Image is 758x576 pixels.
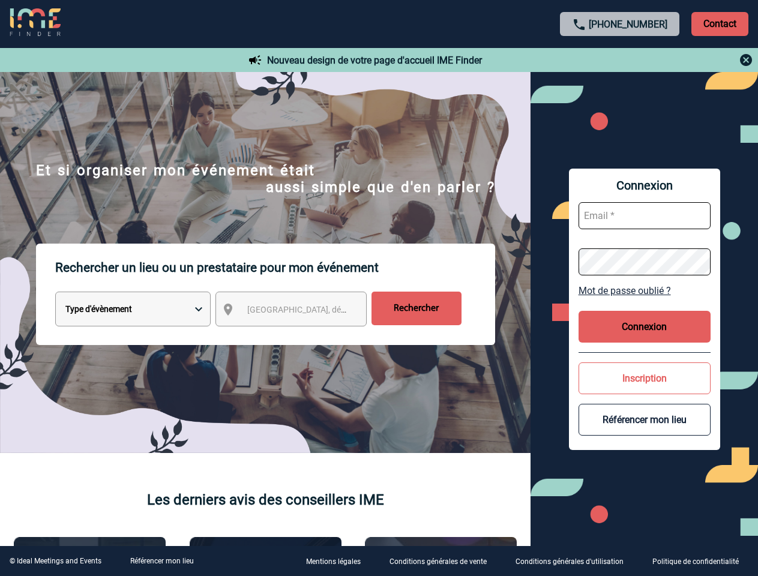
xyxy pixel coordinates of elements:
[55,244,495,292] p: Rechercher un lieu ou un prestataire pour mon événement
[589,19,667,30] a: [PHONE_NUMBER]
[643,556,758,567] a: Politique de confidentialité
[390,558,487,566] p: Conditions générales de vente
[10,557,101,565] div: © Ideal Meetings and Events
[371,292,462,325] input: Rechercher
[572,17,586,32] img: call-24-px.png
[380,556,506,567] a: Conditions générales de vente
[579,285,711,296] a: Mot de passe oublié ?
[579,202,711,229] input: Email *
[691,12,748,36] p: Contact
[652,558,739,566] p: Politique de confidentialité
[506,556,643,567] a: Conditions générales d'utilisation
[579,311,711,343] button: Connexion
[130,557,194,565] a: Référencer mon lieu
[579,362,711,394] button: Inscription
[516,558,624,566] p: Conditions générales d'utilisation
[579,404,711,436] button: Référencer mon lieu
[247,305,414,314] span: [GEOGRAPHIC_DATA], département, région...
[306,558,361,566] p: Mentions légales
[296,556,380,567] a: Mentions légales
[579,178,711,193] span: Connexion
